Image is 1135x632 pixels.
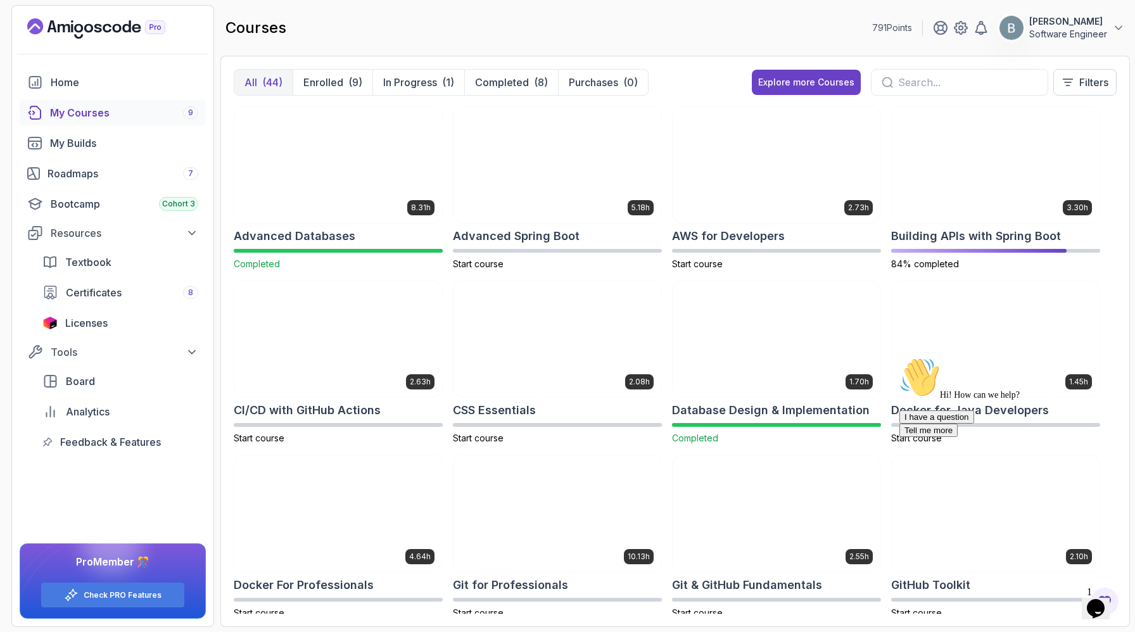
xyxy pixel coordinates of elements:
span: Start course [234,607,284,618]
span: Start course [672,607,723,618]
img: Advanced Spring Boot card [453,106,661,223]
h2: GitHub Toolkit [891,576,970,594]
button: In Progress(1) [372,70,464,95]
button: Explore more Courses [752,70,861,95]
img: Git for Professionals card [453,455,661,572]
p: [PERSON_NAME] [1029,15,1107,28]
span: Start course [453,258,504,269]
button: Purchases(0) [558,70,648,95]
div: Explore more Courses [758,76,854,89]
a: certificates [35,280,206,305]
div: Tools [51,344,198,360]
div: (9) [348,75,362,90]
img: jetbrains icon [42,317,58,329]
span: Start course [234,433,284,443]
a: bootcamp [20,191,206,217]
img: Advanced Databases card [234,106,442,223]
h2: Git & GitHub Fundamentals [672,576,822,594]
div: 👋Hi! How can we help?I have a questionTell me more [5,5,233,85]
button: Enrolled(9) [293,70,372,95]
p: 3.30h [1067,203,1088,213]
p: Software Engineer [1029,28,1107,41]
p: 1.70h [849,377,869,387]
a: feedback [35,429,206,455]
a: analytics [35,399,206,424]
button: Tools [20,341,206,363]
span: Textbook [65,255,111,270]
button: I have a question [5,58,80,72]
span: Start course [672,258,723,269]
a: builds [20,130,206,156]
div: (44) [262,75,282,90]
span: Completed [672,433,718,443]
a: courses [20,100,206,125]
h2: Docker For Professionals [234,576,374,594]
h2: CI/CD with GitHub Actions [234,401,381,419]
p: 2.55h [849,552,869,562]
div: Resources [51,225,198,241]
p: 8.31h [411,203,431,213]
p: Enrolled [303,75,343,90]
h2: Git for Professionals [453,576,568,594]
img: CI/CD with GitHub Actions card [234,281,442,398]
a: Check PRO Features [84,590,162,600]
div: My Courses [50,105,198,120]
div: Home [51,75,198,90]
a: home [20,70,206,95]
p: Purchases [569,75,618,90]
span: Cohort 3 [162,199,195,209]
button: user profile image[PERSON_NAME]Software Engineer [999,15,1125,41]
h2: Advanced Spring Boot [453,227,580,245]
span: Start course [891,433,942,443]
input: Search... [898,75,1037,90]
img: GitHub Toolkit card [892,455,1100,572]
iframe: chat widget [894,352,1122,575]
span: Licenses [65,315,108,331]
p: 2.08h [629,377,650,387]
h2: Docker for Java Developers [891,401,1049,419]
p: 4.64h [409,552,431,562]
span: Completed [234,258,280,269]
span: Feedback & Features [60,434,161,450]
img: CSS Essentials card [453,281,661,398]
a: roadmaps [20,161,206,186]
button: Completed(8) [464,70,558,95]
img: Database Design & Implementation card [673,281,880,398]
a: licenses [35,310,206,336]
div: (0) [623,75,638,90]
span: Analytics [66,404,110,419]
h2: Database Design & Implementation [672,401,870,419]
button: All(44) [234,70,293,95]
p: Filters [1079,75,1108,90]
span: 7 [188,168,193,179]
button: Tell me more [5,72,63,85]
iframe: chat widget [1082,581,1122,619]
p: 2.63h [410,377,431,387]
button: Resources [20,222,206,244]
span: Start course [891,607,942,618]
h2: Building APIs with Spring Boot [891,227,1061,245]
img: Docker For Professionals card [234,455,442,572]
div: Roadmaps [48,166,198,181]
div: My Builds [50,136,198,151]
div: (1) [442,75,454,90]
a: Building APIs with Spring Boot card3.30hBuilding APIs with Spring Boot84% completed [891,106,1100,270]
h2: courses [225,18,286,38]
span: 84% completed [891,258,959,269]
a: Database Design & Implementation card1.70hDatabase Design & ImplementationCompleted [672,281,881,445]
h2: CSS Essentials [453,401,536,419]
img: Docker for Java Developers card [892,281,1100,398]
div: (8) [534,75,548,90]
p: 791 Points [872,22,912,34]
h2: Advanced Databases [234,227,355,245]
span: Start course [453,433,504,443]
a: board [35,369,206,394]
h2: AWS for Developers [672,227,785,245]
span: Board [66,374,95,389]
div: Bootcamp [51,196,198,212]
img: user profile image [999,16,1024,40]
img: Git & GitHub Fundamentals card [673,455,880,572]
span: Certificates [66,285,122,300]
p: 10.13h [628,552,650,562]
